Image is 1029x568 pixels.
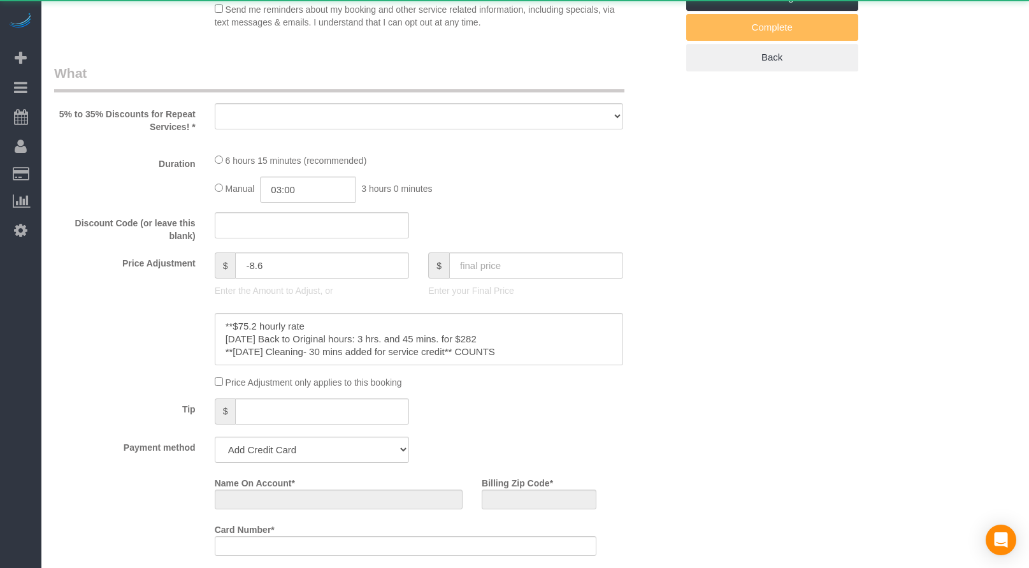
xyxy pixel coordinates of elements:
span: 3 hours 0 minutes [361,184,432,194]
legend: What [54,64,624,92]
label: Payment method [45,437,205,454]
label: Billing Zip Code [482,472,553,490]
span: $ [428,252,449,279]
label: Price Adjustment [45,252,205,270]
a: Back [686,44,858,71]
label: Card Number [215,519,275,536]
label: Duration [45,153,205,170]
span: Send me reminders about my booking and other service related information, including specials, via... [215,4,615,27]
span: Manual [226,184,255,194]
span: $ [215,398,236,425]
label: Name On Account [215,472,295,490]
input: final price [449,252,623,279]
p: Enter your Final Price [428,284,623,297]
p: Enter the Amount to Adjust, or [215,284,410,297]
img: Automaid Logo [8,13,33,31]
span: 6 hours 15 minutes (recommended) [226,156,367,166]
label: Tip [45,398,205,416]
span: Price Adjustment only applies to this booking [226,377,402,388]
label: Discount Code (or leave this blank) [45,212,205,242]
label: 5% to 35% Discounts for Repeat Services! * [45,103,205,133]
span: $ [215,252,236,279]
div: Open Intercom Messenger [986,525,1016,555]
